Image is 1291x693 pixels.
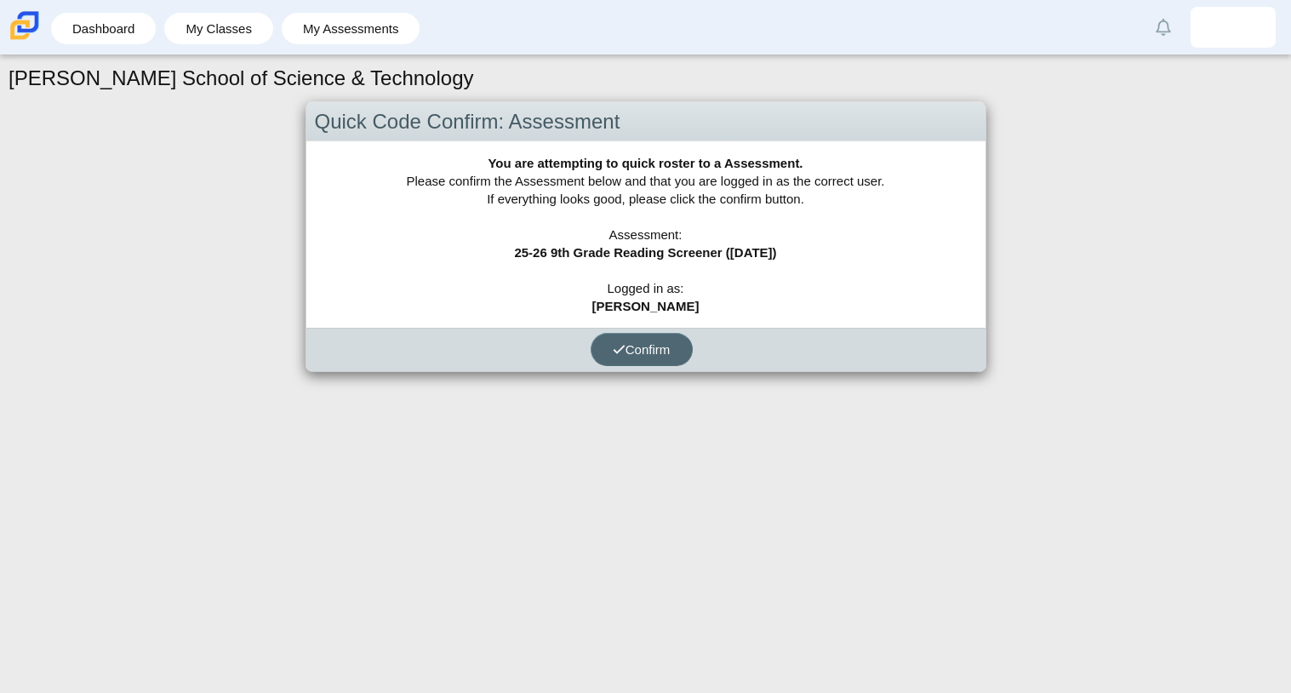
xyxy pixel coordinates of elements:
b: [PERSON_NAME] [592,299,700,313]
b: 25-26 9th Grade Reading Screener ([DATE]) [514,245,776,260]
a: Dashboard [60,13,147,44]
button: Confirm [591,333,693,366]
img: Carmen School of Science & Technology [7,8,43,43]
a: My Classes [173,13,265,44]
a: My Assessments [290,13,412,44]
span: Confirm [613,342,671,357]
img: jameir.butler.kbuoxW [1220,14,1247,41]
div: Quick Code Confirm: Assessment [306,102,985,142]
a: Carmen School of Science & Technology [7,31,43,46]
a: jameir.butler.kbuoxW [1191,7,1276,48]
div: Please confirm the Assessment below and that you are logged in as the correct user. If everything... [306,141,985,328]
b: You are attempting to quick roster to a Assessment. [488,156,803,170]
a: Alerts [1145,9,1182,46]
h1: [PERSON_NAME] School of Science & Technology [9,64,474,93]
